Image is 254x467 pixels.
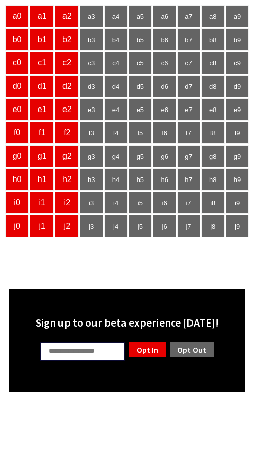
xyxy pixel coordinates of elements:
[104,168,128,191] td: h4
[104,75,128,97] td: d4
[30,28,54,51] td: b1
[177,168,201,191] td: h7
[104,215,128,237] td: j4
[129,215,152,237] td: j5
[5,145,29,167] td: g0
[5,122,29,144] td: f0
[80,5,103,27] td: a3
[5,28,29,51] td: b0
[5,5,29,27] td: a0
[80,122,103,144] td: f3
[201,192,225,214] td: i8
[201,5,225,27] td: a8
[55,122,79,144] td: f2
[226,28,249,51] td: b9
[129,5,152,27] td: a5
[177,52,201,74] td: c7
[5,192,29,214] td: i0
[55,192,79,214] td: i2
[104,192,128,214] td: i4
[129,28,152,51] td: b5
[5,75,29,97] td: d0
[55,52,79,74] td: c2
[153,168,176,191] td: h6
[177,75,201,97] td: d7
[177,192,201,214] td: i7
[104,28,128,51] td: b4
[104,98,128,121] td: e4
[226,75,249,97] td: d9
[80,145,103,167] td: g3
[55,215,79,237] td: j2
[80,215,103,237] td: j3
[153,122,176,144] td: f6
[226,98,249,121] td: e9
[201,168,225,191] td: h8
[177,98,201,121] td: e7
[226,52,249,74] td: c9
[55,145,79,167] td: g2
[153,192,176,214] td: i6
[226,5,249,27] td: a9
[129,192,152,214] td: i5
[226,122,249,144] td: f9
[5,52,29,74] td: c0
[30,192,54,214] td: i1
[201,98,225,121] td: e8
[129,122,152,144] td: f5
[5,98,29,121] td: e0
[55,168,79,191] td: h2
[169,341,215,358] a: Opt Out
[153,52,176,74] td: c6
[80,98,103,121] td: e3
[201,52,225,74] td: c8
[177,145,201,167] td: g7
[30,52,54,74] td: c1
[177,5,201,27] td: a7
[5,215,29,237] td: j0
[30,168,54,191] td: h1
[30,122,54,144] td: f1
[129,168,152,191] td: h5
[129,75,152,97] td: d5
[80,168,103,191] td: h3
[201,145,225,167] td: g8
[201,215,225,237] td: j8
[55,5,79,27] td: a2
[177,122,201,144] td: f7
[153,145,176,167] td: g6
[226,145,249,167] td: g9
[226,168,249,191] td: h9
[30,215,54,237] td: j1
[104,122,128,144] td: f4
[129,98,152,121] td: e5
[129,52,152,74] td: c5
[153,75,176,97] td: d6
[153,28,176,51] td: b6
[30,98,54,121] td: e1
[30,145,54,167] td: g1
[153,98,176,121] td: e6
[30,75,54,97] td: d1
[226,192,249,214] td: i9
[177,215,201,237] td: j7
[177,28,201,51] td: b7
[80,28,103,51] td: b3
[201,28,225,51] td: b8
[104,52,128,74] td: c4
[128,341,167,358] a: Opt In
[55,75,79,97] td: d2
[55,98,79,121] td: e2
[153,5,176,27] td: a6
[55,28,79,51] td: b2
[129,145,152,167] td: g5
[30,5,54,27] td: a1
[80,192,103,214] td: i3
[153,215,176,237] td: j6
[5,168,29,191] td: h0
[104,145,128,167] td: g4
[15,315,239,330] div: Sign up to our beta experience [DATE]!
[80,52,103,74] td: c3
[104,5,128,27] td: a4
[226,215,249,237] td: j9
